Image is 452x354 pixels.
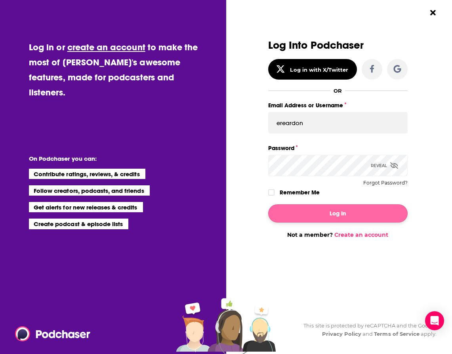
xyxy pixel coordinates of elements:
[425,311,444,330] div: Open Intercom Messenger
[29,155,187,162] li: On Podchaser you can:
[363,180,408,186] button: Forgot Password?
[268,59,357,80] button: Log in with X/Twitter
[268,204,408,223] button: Log In
[290,67,348,73] div: Log in with X/Twitter
[29,202,143,212] li: Get alerts for new releases & credits
[297,322,437,338] div: This site is protected by reCAPTCHA and the Google and apply.
[29,169,145,179] li: Contribute ratings, reviews, & credits
[280,187,320,198] label: Remember Me
[371,155,398,176] div: Reveal
[15,326,91,341] img: Podchaser - Follow, Share and Rate Podcasts
[322,331,362,337] a: Privacy Policy
[425,5,441,20] button: Close Button
[29,219,128,229] li: Create podcast & episode lists
[334,231,388,238] a: Create an account
[268,40,408,51] h3: Log Into Podchaser
[67,42,145,53] a: create an account
[334,88,342,94] div: OR
[15,326,85,341] a: Podchaser - Follow, Share and Rate Podcasts
[268,100,408,110] label: Email Address or Username
[29,185,150,196] li: Follow creators, podcasts, and friends
[374,331,420,337] a: Terms of Service
[268,112,408,133] input: Email Address or Username
[268,143,408,153] label: Password
[268,231,408,238] div: Not a member?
